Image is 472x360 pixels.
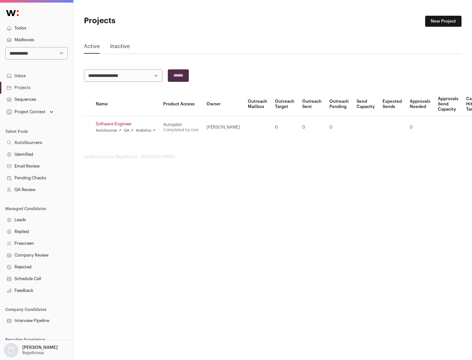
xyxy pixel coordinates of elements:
[271,116,298,139] td: 0
[353,92,379,116] th: Send Capacity
[96,121,155,127] a: Software Engineer
[3,343,59,357] button: Open dropdown
[136,128,155,133] a: Analytics ↗
[84,43,100,53] a: Active
[163,122,199,127] div: Autopilot
[124,128,133,133] a: QA ↗
[4,343,18,357] img: nopic.png
[22,350,44,355] p: Bagelicious
[96,128,121,133] a: AutoSourcer ↗
[84,154,462,159] footer: wellfound:ai for Bagelicious - [PERSON_NAME]
[3,7,22,20] img: Wellfound
[244,92,271,116] th: Outreach Mailbox
[406,92,434,116] th: Approvals Needed
[325,92,353,116] th: Outreach Pending
[271,92,298,116] th: Outreach Target
[379,92,406,116] th: Expected Sends
[92,92,159,116] th: Name
[434,92,462,116] th: Approvals Send Capacity
[325,116,353,139] td: 0
[159,92,203,116] th: Product Access
[406,116,434,139] td: 0
[163,128,199,132] a: Completed by csm
[203,92,244,116] th: Owner
[84,16,210,26] h1: Projects
[5,107,55,117] button: Open dropdown
[22,345,58,350] p: [PERSON_NAME]
[110,43,130,53] a: Inactive
[298,92,325,116] th: Outreach Sent
[298,116,325,139] td: 0
[203,116,244,139] td: [PERSON_NAME]
[425,16,462,27] a: New Project
[5,109,46,115] div: Project Context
